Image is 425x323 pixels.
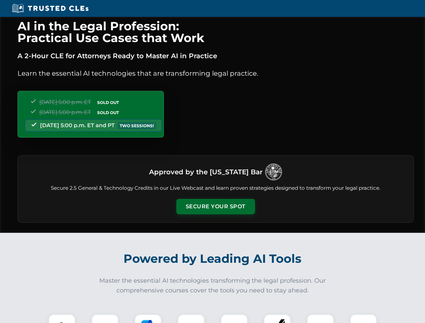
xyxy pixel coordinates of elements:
p: A 2-Hour CLE for Attorneys Ready to Master AI in Practice [17,50,414,61]
span: [DATE] 5:00 p.m. ET [39,109,91,115]
img: Trusted CLEs [10,3,91,13]
h1: AI in the Legal Profession: Practical Use Cases that Work [17,20,414,44]
img: Logo [265,164,282,180]
button: Secure Your Spot [176,199,255,214]
p: Secure 2.5 General & Technology Credits in our Live Webcast and learn proven strategies designed ... [26,184,405,192]
h2: Powered by Leading AI Tools [26,247,399,271]
h3: Approved by the [US_STATE] Bar [149,166,262,178]
span: [DATE] 5:00 p.m. ET [39,99,91,105]
span: SOLD OUT [95,109,121,116]
p: Master the essential AI technologies transforming the legal profession. Our comprehensive courses... [95,276,330,295]
p: Learn the essential AI technologies that are transforming legal practice. [17,68,414,79]
span: SOLD OUT [95,99,121,106]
